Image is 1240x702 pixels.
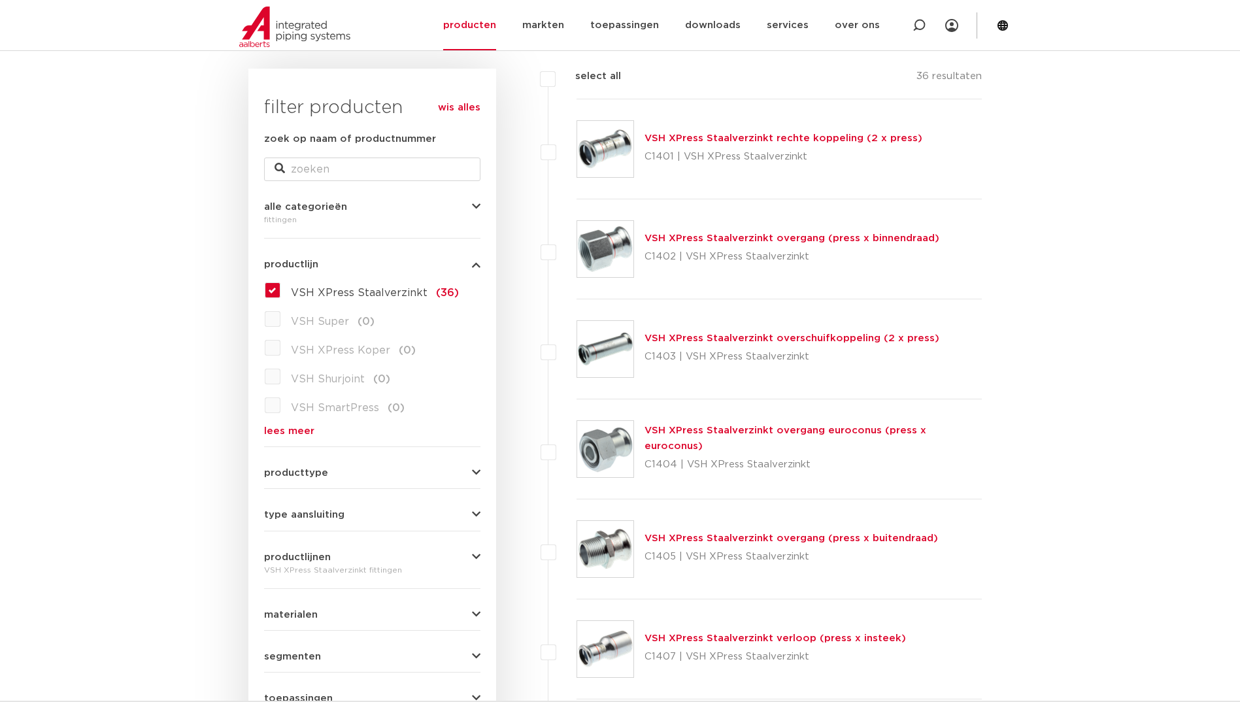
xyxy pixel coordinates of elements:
h3: filter producten [264,95,480,121]
p: C1402 | VSH XPress Staalverzinkt [645,246,939,267]
input: zoeken [264,158,480,181]
span: (36) [436,288,459,298]
span: productlijn [264,259,318,269]
label: zoek op naam of productnummer [264,131,436,147]
span: segmenten [264,652,321,661]
p: C1401 | VSH XPress Staalverzinkt [645,146,922,167]
a: lees meer [264,426,480,436]
span: VSH XPress Koper [291,345,390,356]
span: (0) [358,316,375,327]
label: select all [556,69,621,84]
span: type aansluiting [264,510,344,520]
img: Thumbnail for VSH XPress Staalverzinkt overgang (press x binnendraad) [577,221,633,277]
a: wis alles [438,100,480,116]
a: VSH XPress Staalverzinkt verloop (press x insteek) [645,633,906,643]
a: VSH XPress Staalverzinkt overschuifkoppeling (2 x press) [645,333,939,343]
span: VSH XPress Staalverzinkt [291,288,427,298]
button: segmenten [264,652,480,661]
img: Thumbnail for VSH XPress Staalverzinkt verloop (press x insteek) [577,621,633,677]
span: VSH Super [291,316,349,327]
button: type aansluiting [264,510,480,520]
p: C1407 | VSH XPress Staalverzinkt [645,646,906,667]
div: VSH XPress Staalverzinkt fittingen [264,562,480,578]
button: producttype [264,468,480,478]
span: producttype [264,468,328,478]
button: materialen [264,610,480,620]
p: 36 resultaten [916,69,982,89]
a: VSH XPress Staalverzinkt overgang euroconus (press x euroconus) [645,426,926,451]
span: (0) [388,403,405,413]
span: (0) [399,345,416,356]
img: Thumbnail for VSH XPress Staalverzinkt overschuifkoppeling (2 x press) [577,321,633,377]
p: C1405 | VSH XPress Staalverzinkt [645,546,938,567]
button: productlijnen [264,552,480,562]
span: productlijnen [264,552,331,562]
p: C1404 | VSH XPress Staalverzinkt [645,454,982,475]
span: VSH SmartPress [291,403,379,413]
a: VSH XPress Staalverzinkt overgang (press x buitendraad) [645,533,938,543]
a: VSH XPress Staalverzinkt overgang (press x binnendraad) [645,233,939,243]
button: productlijn [264,259,480,269]
span: (0) [373,374,390,384]
img: Thumbnail for VSH XPress Staalverzinkt rechte koppeling (2 x press) [577,121,633,177]
span: alle categorieën [264,202,347,212]
div: fittingen [264,212,480,227]
p: C1403 | VSH XPress Staalverzinkt [645,346,939,367]
span: VSH Shurjoint [291,374,365,384]
a: VSH XPress Staalverzinkt rechte koppeling (2 x press) [645,133,922,143]
button: alle categorieën [264,202,480,212]
img: Thumbnail for VSH XPress Staalverzinkt overgang euroconus (press x euroconus) [577,421,633,477]
span: materialen [264,610,318,620]
img: Thumbnail for VSH XPress Staalverzinkt overgang (press x buitendraad) [577,521,633,577]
